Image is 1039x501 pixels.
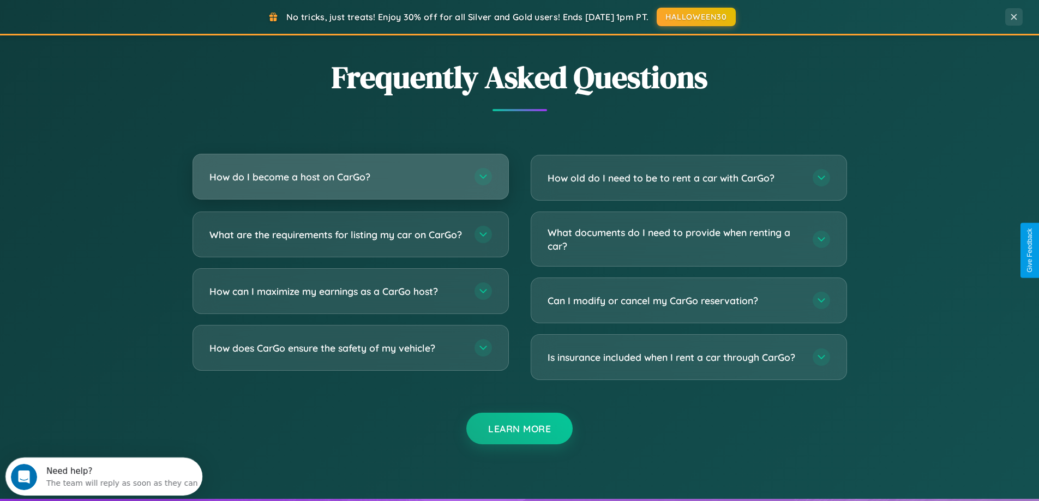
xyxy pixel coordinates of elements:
[193,56,847,98] h2: Frequently Asked Questions
[1026,228,1034,273] div: Give Feedback
[5,457,202,496] iframe: Intercom live chat discovery launcher
[548,351,802,364] h3: Is insurance included when I rent a car through CarGo?
[548,226,802,252] h3: What documents do I need to provide when renting a car?
[209,228,464,242] h3: What are the requirements for listing my car on CarGo?
[209,341,464,355] h3: How does CarGo ensure the safety of my vehicle?
[657,8,736,26] button: HALLOWEEN30
[548,171,802,185] h3: How old do I need to be to rent a car with CarGo?
[209,285,464,298] h3: How can I maximize my earnings as a CarGo host?
[548,294,802,307] h3: Can I modify or cancel my CarGo reservation?
[41,9,193,18] div: Need help?
[209,170,464,184] h3: How do I become a host on CarGo?
[286,11,648,22] span: No tricks, just treats! Enjoy 30% off for all Silver and Gold users! Ends [DATE] 1pm PT.
[466,413,573,444] button: Learn More
[4,4,203,34] div: Open Intercom Messenger
[41,18,193,29] div: The team will reply as soon as they can
[11,464,37,490] iframe: Intercom live chat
